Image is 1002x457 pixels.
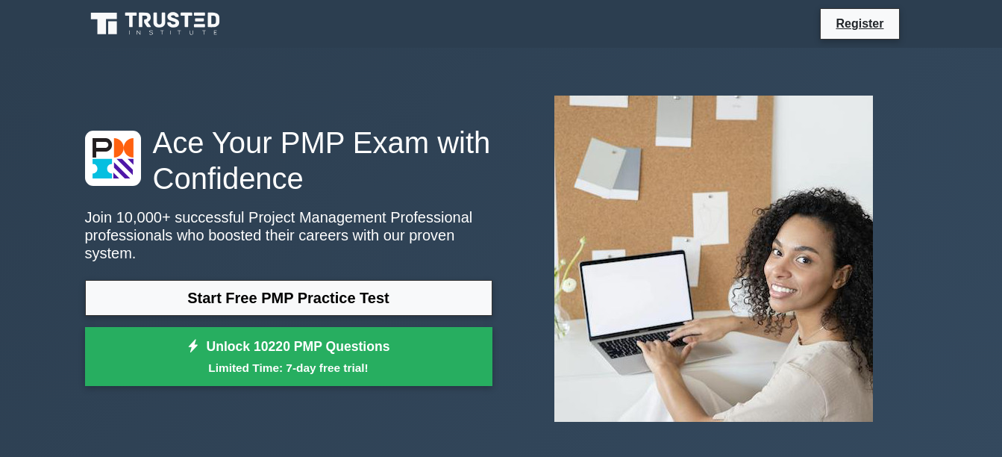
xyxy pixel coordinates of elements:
[85,327,492,387] a: Unlock 10220 PMP QuestionsLimited Time: 7-day free trial!
[104,359,474,376] small: Limited Time: 7-day free trial!
[85,125,492,196] h1: Ace Your PMP Exam with Confidence
[85,208,492,262] p: Join 10,000+ successful Project Management Professional professionals who boosted their careers w...
[85,280,492,316] a: Start Free PMP Practice Test
[827,14,892,33] a: Register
